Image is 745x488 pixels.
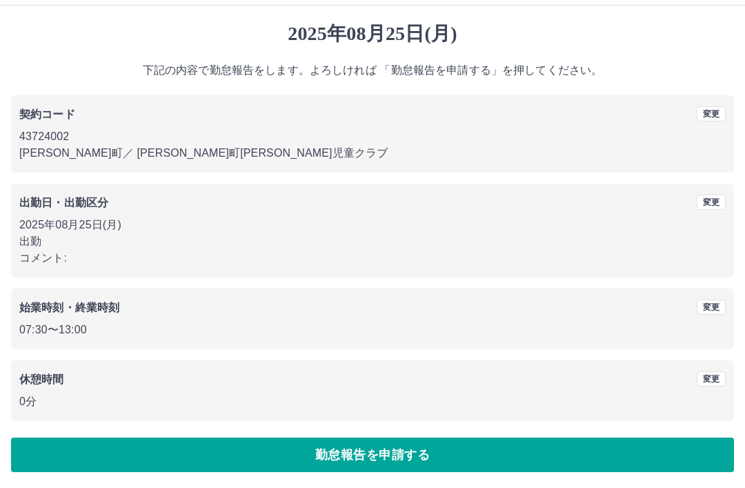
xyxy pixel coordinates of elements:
[697,106,726,121] button: 変更
[19,233,726,250] p: 出勤
[19,302,119,313] b: 始業時刻・終業時刻
[11,62,734,79] p: 下記の内容で勤怠報告をします。よろしければ 「勤怠報告を申請する」を押してください。
[697,195,726,210] button: 変更
[19,373,64,385] b: 休憩時間
[11,22,734,46] h1: 2025年08月25日(月)
[11,438,734,472] button: 勤怠報告を申請する
[19,128,726,145] p: 43724002
[697,371,726,387] button: 変更
[697,300,726,315] button: 変更
[19,197,108,208] b: 出勤日・出勤区分
[19,250,726,266] p: コメント:
[19,217,726,233] p: 2025年08月25日(月)
[19,393,726,410] p: 0分
[19,108,75,120] b: 契約コード
[19,322,726,338] p: 07:30 〜 13:00
[19,145,726,162] p: [PERSON_NAME]町 ／ [PERSON_NAME]町[PERSON_NAME]児童クラブ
